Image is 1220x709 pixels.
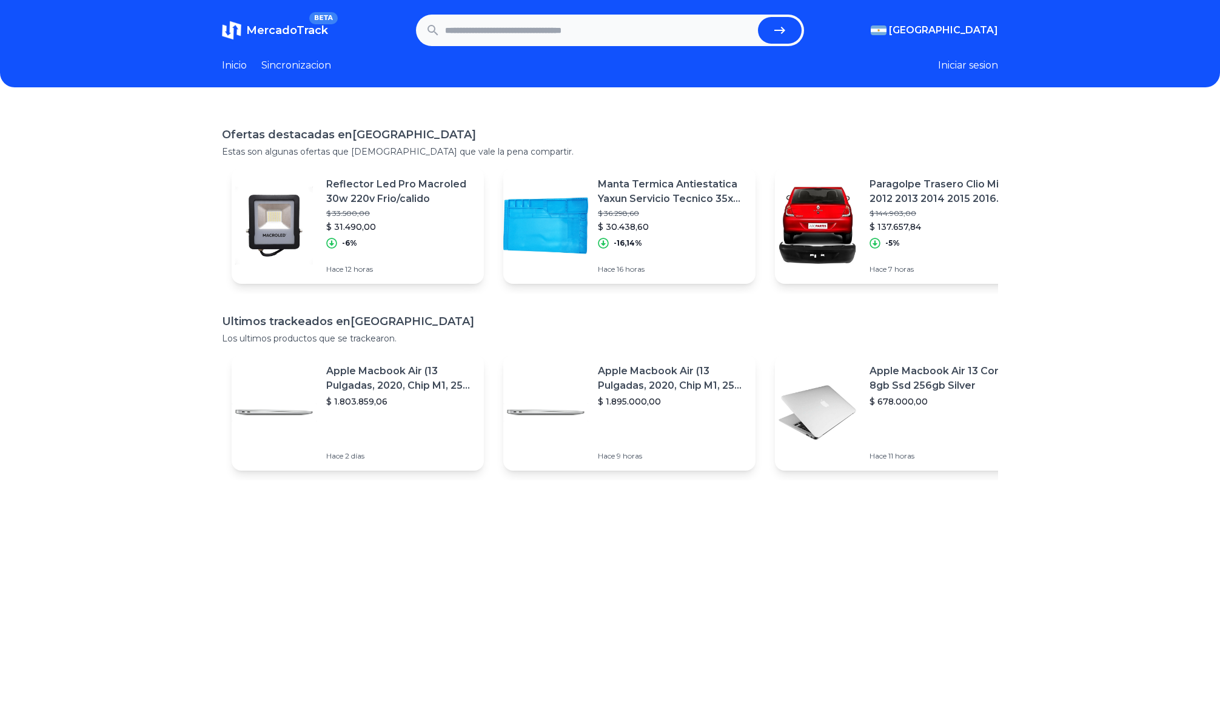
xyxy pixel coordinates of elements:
p: $ 678.000,00 [870,395,1017,408]
p: $ 144.903,00 [870,209,1017,218]
p: $ 1.895.000,00 [598,395,746,408]
img: Featured image [775,183,860,268]
a: Featured imageApple Macbook Air 13 Core I5 8gb Ssd 256gb Silver$ 678.000,00Hace 11 horas [775,354,1027,471]
p: Hace 12 horas [326,264,474,274]
a: Featured imageParagolpe Trasero Clio Mio 2012 2013 2014 2015 2016 2017$ 144.903,00$ 137.657,84-5%... [775,167,1027,284]
p: Apple Macbook Air 13 Core I5 8gb Ssd 256gb Silver [870,364,1017,393]
span: [GEOGRAPHIC_DATA] [889,23,998,38]
span: MercadoTrack [246,24,328,37]
p: Apple Macbook Air (13 Pulgadas, 2020, Chip M1, 256 Gb De Ssd, 8 Gb De Ram) - Plata [598,364,746,393]
p: $ 1.803.859,06 [326,395,474,408]
button: [GEOGRAPHIC_DATA] [871,23,998,38]
p: -6% [342,238,357,248]
p: $ 30.438,60 [598,221,746,233]
p: Hace 2 días [326,451,474,461]
img: Argentina [871,25,887,35]
p: $ 137.657,84 [870,221,1017,233]
img: Featured image [232,183,317,268]
p: Manta Termica Antiestatica Yaxun Servicio Tecnico 35x55 Cm [598,177,746,206]
img: Featured image [503,183,588,268]
img: Featured image [503,370,588,455]
a: Featured imageApple Macbook Air (13 Pulgadas, 2020, Chip M1, 256 Gb De Ssd, 8 Gb De Ram) - Plata$... [232,354,484,471]
p: -16,14% [614,238,642,248]
a: Featured imageReflector Led Pro Macroled 30w 220v Frio/calido$ 33.500,00$ 31.490,00-6%Hace 12 horas [232,167,484,284]
p: -5% [885,238,900,248]
span: BETA [309,12,338,24]
p: Hace 16 horas [598,264,746,274]
p: Los ultimos productos que se trackearon. [222,332,998,344]
a: Featured imageManta Termica Antiestatica Yaxun Servicio Tecnico 35x55 Cm$ 36.298,60$ 30.438,60-16... [503,167,756,284]
h1: Ultimos trackeados en [GEOGRAPHIC_DATA] [222,313,998,330]
a: Inicio [222,58,247,73]
img: Featured image [232,370,317,455]
p: Apple Macbook Air (13 Pulgadas, 2020, Chip M1, 256 Gb De Ssd, 8 Gb De Ram) - Plata [326,364,474,393]
p: Paragolpe Trasero Clio Mio 2012 2013 2014 2015 2016 2017 [870,177,1017,206]
a: Sincronizacion [261,58,331,73]
button: Iniciar sesion [938,58,998,73]
img: Featured image [775,370,860,455]
a: MercadoTrackBETA [222,21,328,40]
p: $ 33.500,00 [326,209,474,218]
p: $ 36.298,60 [598,209,746,218]
p: $ 31.490,00 [326,221,474,233]
img: MercadoTrack [222,21,241,40]
p: Hace 11 horas [870,451,1017,461]
p: Hace 7 horas [870,264,1017,274]
a: Featured imageApple Macbook Air (13 Pulgadas, 2020, Chip M1, 256 Gb De Ssd, 8 Gb De Ram) - Plata$... [503,354,756,471]
p: Reflector Led Pro Macroled 30w 220v Frio/calido [326,177,474,206]
p: Estas son algunas ofertas que [DEMOGRAPHIC_DATA] que vale la pena compartir. [222,146,998,158]
p: Hace 9 horas [598,451,746,461]
h1: Ofertas destacadas en [GEOGRAPHIC_DATA] [222,126,998,143]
